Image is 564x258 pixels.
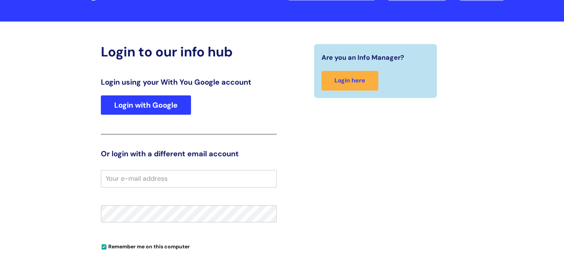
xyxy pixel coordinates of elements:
[101,170,277,187] input: Your e-mail address
[102,245,106,249] input: Remember me on this computer
[101,240,277,252] div: You can uncheck this option if you're logging in from a shared device
[101,78,277,86] h3: Login using your With You Google account
[101,95,191,115] a: Login with Google
[101,44,277,60] h2: Login to our info hub
[321,52,404,63] span: Are you an Info Manager?
[101,149,277,158] h3: Or login with a different email account
[101,242,190,250] label: Remember me on this computer
[321,71,378,91] a: Login here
